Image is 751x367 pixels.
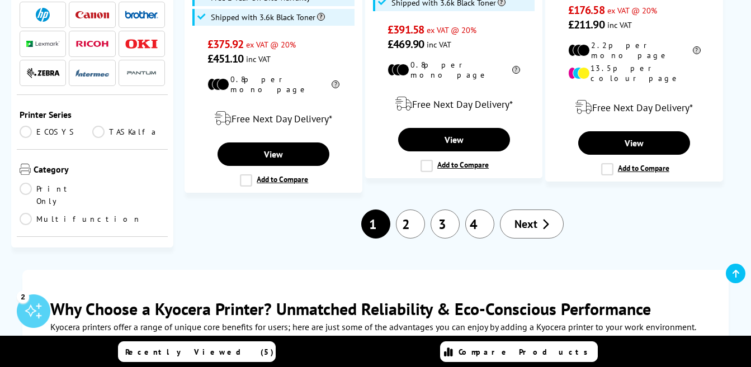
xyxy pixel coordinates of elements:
[421,160,489,172] label: Add to Compare
[20,213,141,225] a: Multifunction
[50,298,701,320] h2: Why Choose a Kyocera Printer? Unmatched Reliability & Eco-Conscious Performance
[427,39,451,50] span: inc VAT
[125,39,158,49] img: OKI
[240,174,308,187] label: Add to Compare
[26,68,60,79] img: Zebra
[246,39,296,50] span: ex VAT @ 20%
[578,131,690,155] a: View
[75,37,109,51] a: Ricoh
[388,22,424,37] span: £391.58
[459,347,594,357] span: Compare Products
[427,25,476,35] span: ex VAT @ 20%
[514,217,537,231] span: Next
[500,209,564,239] a: Next
[75,41,109,47] img: Ricoh
[75,69,109,77] img: Intermec
[20,109,165,120] span: Printer Series
[34,164,165,177] span: Category
[36,8,50,22] img: HP
[125,37,158,51] a: OKI
[125,8,158,22] a: Brother
[465,209,494,239] a: 4
[440,341,598,362] a: Compare Products
[26,41,60,47] img: Lexmark
[20,183,92,207] a: Print Only
[218,142,329,166] a: View
[388,60,520,80] li: 0.8p per mono page
[207,74,340,94] li: 0.8p per mono page
[207,37,244,51] span: £375.92
[50,320,701,335] p: Kyocera printers offer a range of unique core benefits for users; here are just some of the advan...
[125,11,158,18] img: Brother
[388,37,424,51] span: £469.90
[191,103,356,134] div: modal_delivery
[75,8,109,22] a: Canon
[568,40,701,60] li: 2.2p per mono page
[26,37,60,51] a: Lexmark
[92,126,165,138] a: TASKalfa
[396,209,425,239] a: 2
[125,347,274,357] span: Recently Viewed (5)
[601,163,669,175] label: Add to Compare
[568,17,604,32] span: £211.90
[17,290,29,303] div: 2
[26,66,60,80] a: Zebra
[568,3,604,17] span: £176.58
[75,11,109,18] img: Canon
[431,209,460,239] a: 3
[371,88,537,120] div: modal_delivery
[118,341,276,362] a: Recently Viewed (5)
[398,128,510,151] a: View
[246,54,271,64] span: inc VAT
[568,63,701,83] li: 13.5p per colour page
[75,66,109,80] a: Intermec
[607,20,632,30] span: inc VAT
[125,66,158,80] img: Pantum
[20,126,92,138] a: ECOSYS
[607,5,657,16] span: ex VAT @ 20%
[207,51,244,66] span: £451.10
[20,164,31,175] img: Category
[125,66,158,80] a: Pantum
[26,8,60,22] a: HP
[551,92,717,123] div: modal_delivery
[211,13,325,22] span: Shipped with 3.6k Black Toner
